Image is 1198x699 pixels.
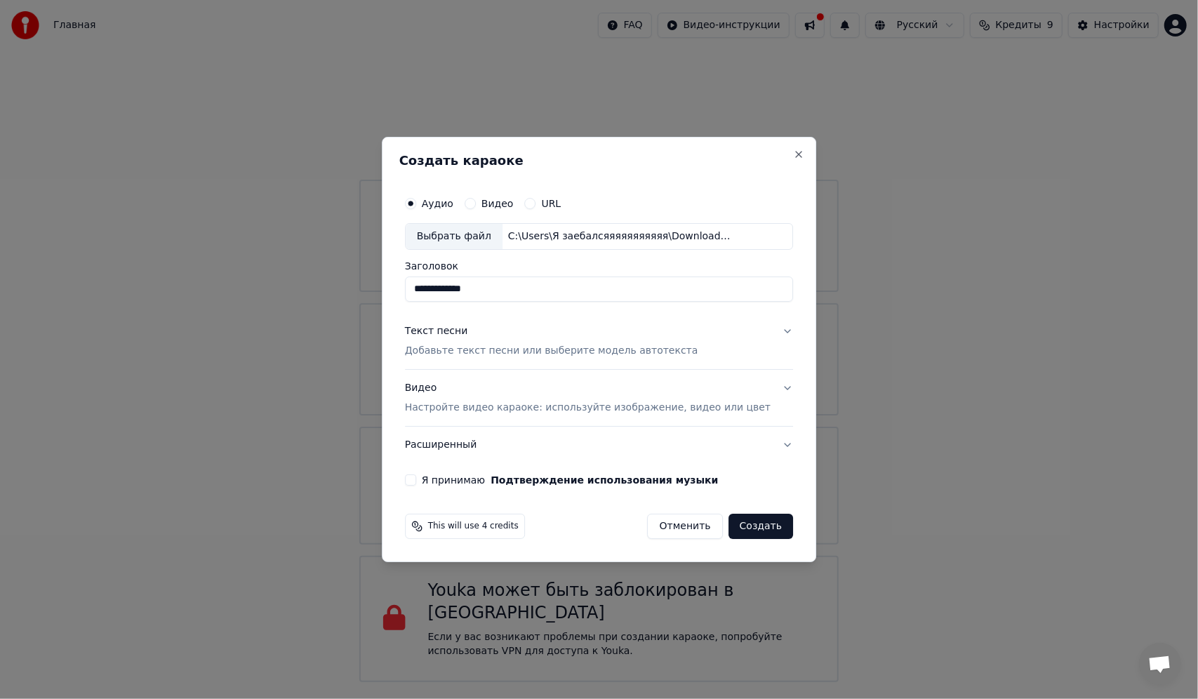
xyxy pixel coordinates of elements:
[405,401,771,415] p: Настройте видео караоке: используйте изображение, видео или цвет
[491,475,718,485] button: Я принимаю
[405,313,793,369] button: Текст песниДобавьте текст песни или выберите модель автотекста
[481,199,514,208] label: Видео
[405,370,793,426] button: ВидеоНастройте видео караоке: используйте изображение, видео или цвет
[405,344,698,358] p: Добавьте текст песни или выберите модель автотекста
[428,521,519,532] span: This will use 4 credits
[406,224,503,249] div: Выбрать файл
[405,381,771,415] div: Видео
[405,427,793,463] button: Расширенный
[503,229,741,244] div: C:\Users\Я заебалсяяяяяяяяяяя\Downloads\[PERSON_NAME].mp3
[728,514,793,539] button: Создать
[405,324,468,338] div: Текст песни
[399,154,799,167] h2: Создать караоке
[648,514,723,539] button: Отменить
[422,475,719,485] label: Я принимаю
[542,199,561,208] label: URL
[405,261,793,271] label: Заголовок
[422,199,453,208] label: Аудио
